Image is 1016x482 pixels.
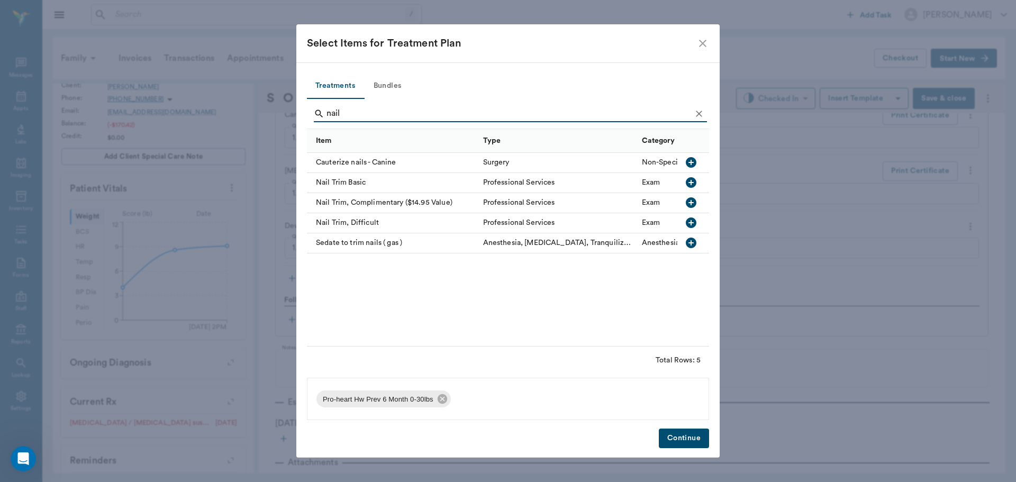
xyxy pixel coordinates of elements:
[642,157,720,168] div: Non-Specialist Surgery
[659,429,709,448] button: Continue
[483,177,555,188] div: Professional Services
[307,233,478,253] div: Sedate to trim nails ( gas )
[656,355,701,366] div: Total Rows: 5
[478,129,637,152] div: Type
[642,197,660,208] div: Exam
[11,446,36,471] iframe: Intercom live chat
[483,217,555,228] div: Professional Services
[316,126,332,156] div: Item
[642,238,790,248] div: Anesthesia, Sedatives, Tranquilizers
[637,129,795,152] div: Category
[364,74,411,99] button: Bundles
[316,394,440,405] span: Pro-heart Hw Prev 6 Month 0-30lbs
[307,153,478,173] div: Cauterize nails - Canine
[314,105,707,124] div: Search
[642,217,660,228] div: Exam
[483,157,510,168] div: Surgery
[642,126,675,156] div: Category
[316,390,451,407] div: Pro-heart Hw Prev 6 Month 0-30lbs
[691,106,707,122] button: Clear
[307,129,478,152] div: Item
[307,35,696,52] div: Select Items for Treatment Plan
[642,177,660,188] div: Exam
[483,238,631,248] div: Anesthesia, Sedatives, Tranquilizers
[307,213,478,233] div: Nail Trim, Difficult
[483,197,555,208] div: Professional Services
[696,37,709,50] button: close
[307,173,478,193] div: Nail Trim Basic
[307,74,364,99] button: Treatments
[307,193,478,213] div: Nail Trim, Complimentary ($14.95 Value)
[326,105,691,122] input: Find a treatment
[483,126,501,156] div: Type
